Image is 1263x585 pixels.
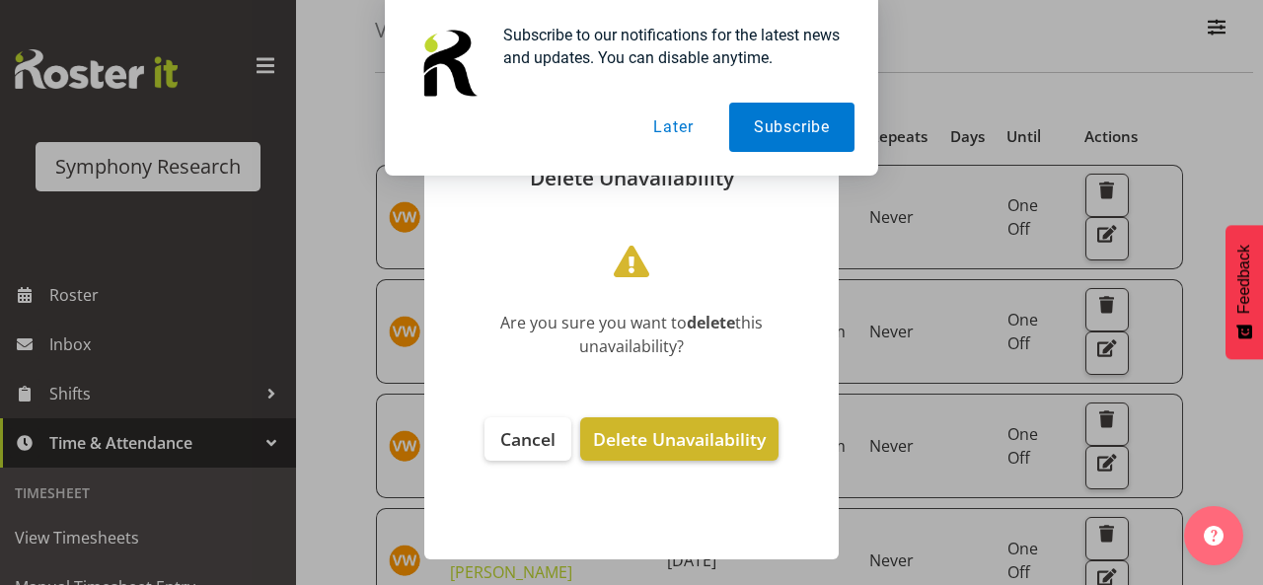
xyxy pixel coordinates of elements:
img: help-xxl-2.png [1204,526,1224,546]
span: Cancel [500,427,556,451]
div: Subscribe to our notifications for the latest news and updates. You can disable anytime. [487,24,854,69]
button: Feedback - Show survey [1226,225,1263,359]
button: Subscribe [729,103,854,152]
b: delete [687,312,735,333]
span: Feedback [1235,245,1253,314]
button: Later [629,103,717,152]
div: Are you sure you want to this unavailability? [454,311,809,358]
p: Delete Unavailability [444,168,819,188]
span: Delete Unavailability [593,427,766,451]
img: notification icon [409,24,487,103]
button: Delete Unavailability [580,417,779,461]
button: Cancel [484,417,571,461]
